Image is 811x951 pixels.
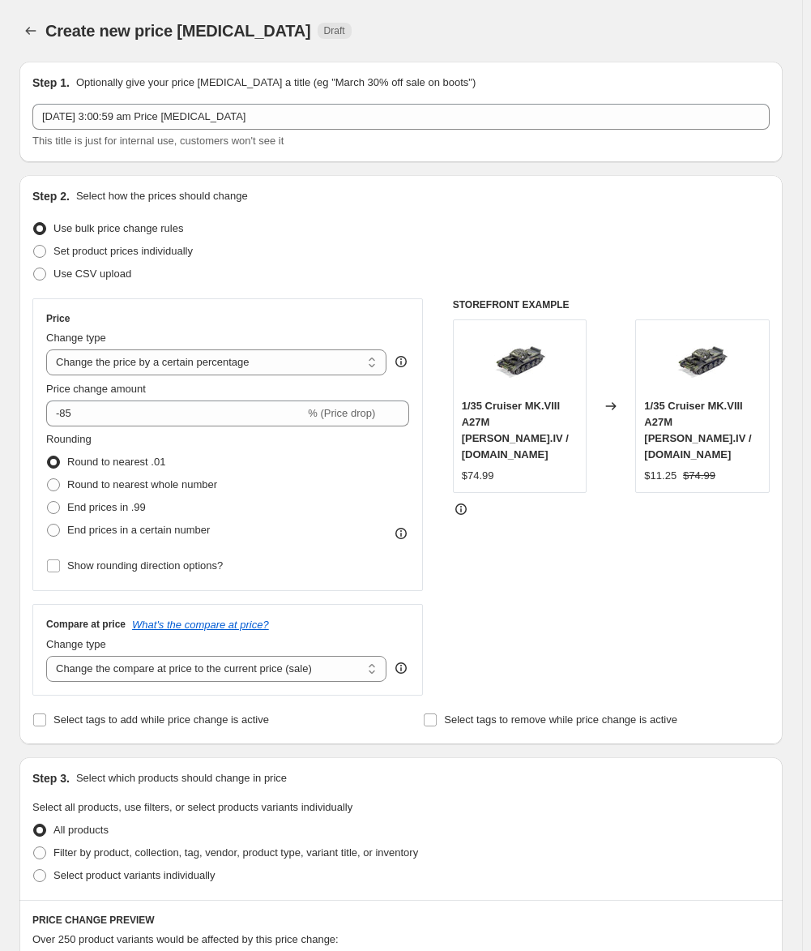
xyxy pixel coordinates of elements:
span: 1/35 Cruiser MK.VIII A27M [PERSON_NAME].IV / [DOMAIN_NAME] [644,400,751,461]
strike: $74.99 [683,468,715,484]
h2: Step 1. [32,75,70,91]
span: Change type [46,332,106,344]
p: Select how the prices should change [76,188,248,204]
span: Use bulk price change rules [53,222,183,234]
span: End prices in .99 [67,501,146,513]
span: Select all products, use filters, or select products variants individually [32,801,352,813]
span: Select product variants individually [53,869,215,881]
input: 30% off holiday sale [32,104,770,130]
div: $11.25 [644,468,677,484]
span: 1/35 Cruiser MK.VIII A27M [PERSON_NAME].IV / [DOMAIN_NAME] [462,400,569,461]
span: Filter by product, collection, tag, vendor, product type, variant title, or inventory [53,846,418,859]
div: help [393,353,409,370]
p: Optionally give your price [MEDICAL_DATA] a title (eg "March 30% off sale on boots") [76,75,476,91]
div: help [393,660,409,676]
span: Round to nearest whole number [67,478,217,490]
span: % (Price drop) [308,407,375,419]
span: This title is just for internal use, customers won't see it [32,135,284,147]
div: $74.99 [462,468,494,484]
h6: STOREFRONT EXAMPLE [453,298,770,311]
input: -15 [46,401,305,426]
img: AF1384-1_80x.jpg [488,328,553,393]
span: Create new price [MEDICAL_DATA] [45,22,311,40]
span: Price change amount [46,383,146,395]
h2: Step 2. [32,188,70,204]
button: What's the compare at price? [132,619,269,631]
p: Select which products should change in price [76,770,287,786]
button: Price change jobs [19,19,42,42]
span: Round to nearest .01 [67,456,165,468]
h3: Compare at price [46,618,126,631]
span: Change type [46,638,106,650]
span: End prices in a certain number [67,524,210,536]
span: Use CSV upload [53,268,131,280]
h3: Price [46,312,70,325]
h6: PRICE CHANGE PREVIEW [32,914,770,927]
span: Set product prices individually [53,245,193,257]
span: Select tags to add while price change is active [53,713,269,726]
span: All products [53,824,109,836]
span: Select tags to remove while price change is active [444,713,677,726]
span: Over 250 product variants would be affected by this price change: [32,933,339,945]
img: AF1384-1_80x.jpg [670,328,735,393]
span: Rounding [46,433,92,445]
span: Show rounding direction options? [67,559,223,572]
h2: Step 3. [32,770,70,786]
span: Draft [324,24,345,37]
